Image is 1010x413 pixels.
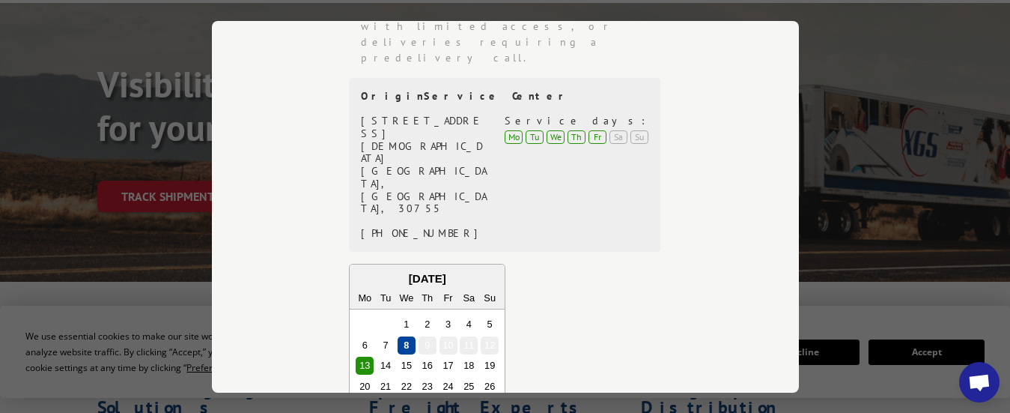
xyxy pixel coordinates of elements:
[418,357,436,375] div: Choose Thursday, October 16th, 2025
[418,336,436,354] div: Choose Thursday, October 9th, 2025
[481,336,499,354] div: Choose Sunday, October 12th, 2025
[959,362,1000,403] div: Open chat
[439,336,457,354] div: Choose Friday, October 10th, 2025
[439,289,457,307] div: Fr
[439,357,457,375] div: Choose Friday, October 17th, 2025
[377,289,395,307] div: Tu
[609,130,627,143] div: Sa
[377,378,395,396] div: Choose Tuesday, October 21st, 2025
[418,315,436,333] div: Choose Thursday, October 2nd, 2025
[356,289,374,307] div: Mo
[397,378,415,396] div: Choose Wednesday, October 22nd, 2025
[460,378,478,396] div: Choose Saturday, October 25th, 2025
[361,227,487,240] div: [PHONE_NUMBER]
[505,114,648,127] div: Service days:
[418,289,436,307] div: Th
[460,336,478,354] div: Choose Saturday, October 11th, 2025
[568,130,585,143] div: Th
[481,289,499,307] div: Su
[377,357,395,375] div: Choose Tuesday, October 14th, 2025
[397,289,415,307] div: We
[460,289,478,307] div: Sa
[361,165,487,215] div: [GEOGRAPHIC_DATA], [GEOGRAPHIC_DATA], 30755
[630,130,648,143] div: Su
[526,130,544,143] div: Tu
[361,90,648,103] div: Origin Service Center
[481,378,499,396] div: Choose Sunday, October 26th, 2025
[418,378,436,396] div: Choose Thursday, October 23rd, 2025
[361,114,487,164] div: [STREET_ADDRESS][DEMOGRAPHIC_DATA]
[439,315,457,333] div: Choose Friday, October 3rd, 2025
[397,336,415,354] div: Choose Wednesday, October 8th, 2025
[460,315,478,333] div: Choose Saturday, October 4th, 2025
[350,271,505,288] div: [DATE]
[588,130,606,143] div: Fr
[356,378,374,396] div: Choose Monday, October 20th, 2025
[397,315,415,333] div: Choose Wednesday, October 1st, 2025
[377,336,395,354] div: Choose Tuesday, October 7th, 2025
[397,357,415,375] div: Choose Wednesday, October 15th, 2025
[481,315,499,333] div: Choose Sunday, October 5th, 2025
[439,378,457,396] div: Choose Friday, October 24th, 2025
[356,336,374,354] div: Choose Monday, October 6th, 2025
[460,357,478,375] div: Choose Saturday, October 18th, 2025
[356,357,374,375] div: Choose Monday, October 13th, 2025
[481,357,499,375] div: Choose Sunday, October 19th, 2025
[547,130,565,143] div: We
[505,130,523,143] div: Mo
